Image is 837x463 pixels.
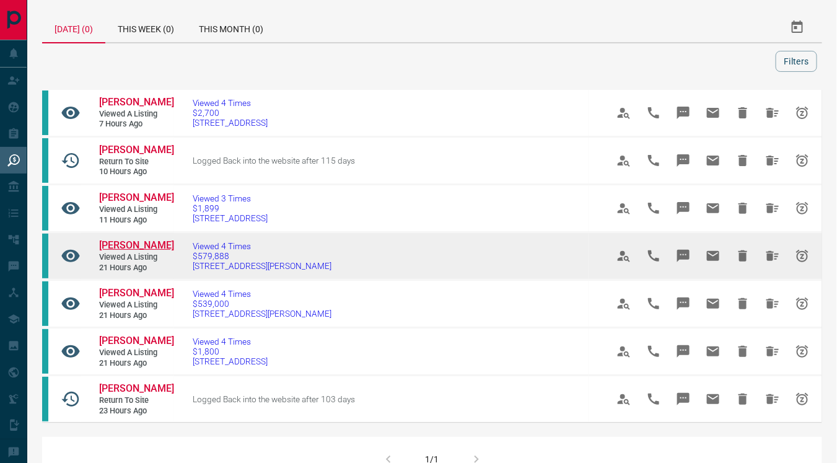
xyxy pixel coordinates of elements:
[776,51,817,72] button: Filters
[668,337,698,366] span: Message
[698,98,728,128] span: Email
[193,261,331,271] span: [STREET_ADDRESS][PERSON_NAME]
[99,395,173,406] span: Return to Site
[787,384,817,414] span: Snooze
[609,98,639,128] span: View Profile
[758,337,787,366] span: Hide All from Sushmitha Tina
[609,241,639,271] span: View Profile
[639,337,668,366] span: Call
[698,146,728,175] span: Email
[698,241,728,271] span: Email
[99,287,173,300] a: [PERSON_NAME]
[668,146,698,175] span: Message
[193,118,268,128] span: [STREET_ADDRESS]
[728,337,758,366] span: Hide
[609,337,639,366] span: View Profile
[609,289,639,319] span: View Profile
[728,241,758,271] span: Hide
[99,335,173,348] a: [PERSON_NAME]
[639,98,668,128] span: Call
[99,144,174,156] span: [PERSON_NAME]
[42,377,48,421] div: condos.ca
[639,384,668,414] span: Call
[787,289,817,319] span: Snooze
[99,358,173,369] span: 21 hours ago
[42,186,48,231] div: condos.ca
[42,90,48,135] div: condos.ca
[99,205,173,215] span: Viewed a Listing
[99,119,173,130] span: 7 hours ago
[193,241,331,271] a: Viewed 4 Times$579,888[STREET_ADDRESS][PERSON_NAME]
[42,234,48,278] div: condos.ca
[728,193,758,223] span: Hide
[186,12,276,42] div: This Month (0)
[758,193,787,223] span: Hide All from Nanda Kishore Keesara
[758,384,787,414] span: Hide All from Christopher Masar
[698,289,728,319] span: Email
[639,146,668,175] span: Call
[728,146,758,175] span: Hide
[639,241,668,271] span: Call
[698,337,728,366] span: Email
[787,241,817,271] span: Snooze
[193,356,268,366] span: [STREET_ADDRESS]
[698,193,728,223] span: Email
[99,215,173,226] span: 11 hours ago
[99,144,173,157] a: [PERSON_NAME]
[193,346,268,356] span: $1,800
[42,12,105,43] div: [DATE] (0)
[609,384,639,414] span: View Profile
[99,167,173,177] span: 10 hours ago
[193,98,268,128] a: Viewed 4 Times$2,700[STREET_ADDRESS]
[99,348,173,358] span: Viewed a Listing
[105,12,186,42] div: This Week (0)
[99,300,173,311] span: Viewed a Listing
[99,382,174,394] span: [PERSON_NAME]
[782,12,812,42] button: Select Date Range
[99,109,173,120] span: Viewed a Listing
[758,98,787,128] span: Hide All from Muskan Rana
[99,239,173,252] a: [PERSON_NAME]
[99,252,173,263] span: Viewed a Listing
[639,193,668,223] span: Call
[193,241,331,251] span: Viewed 4 Times
[758,289,787,319] span: Hide All from Sharmin Khan
[609,193,639,223] span: View Profile
[193,337,268,346] span: Viewed 4 Times
[728,98,758,128] span: Hide
[787,146,817,175] span: Snooze
[99,157,173,167] span: Return to Site
[668,384,698,414] span: Message
[758,241,787,271] span: Hide All from Sharmin Khan
[698,384,728,414] span: Email
[42,329,48,374] div: condos.ca
[193,108,268,118] span: $2,700
[99,96,174,108] span: [PERSON_NAME]
[193,193,268,203] span: Viewed 3 Times
[609,146,639,175] span: View Profile
[758,146,787,175] span: Hide All from Muskan Rana
[728,289,758,319] span: Hide
[787,337,817,366] span: Snooze
[787,193,817,223] span: Snooze
[99,239,174,251] span: [PERSON_NAME]
[99,263,173,273] span: 21 hours ago
[668,289,698,319] span: Message
[193,299,331,309] span: $539,000
[99,335,174,346] span: [PERSON_NAME]
[668,98,698,128] span: Message
[99,287,174,299] span: [PERSON_NAME]
[193,289,331,299] span: Viewed 4 Times
[668,193,698,223] span: Message
[193,213,268,223] span: [STREET_ADDRESS]
[99,311,173,321] span: 21 hours ago
[668,241,698,271] span: Message
[193,394,355,404] span: Logged Back into the website after 103 days
[193,156,355,165] span: Logged Back into the website after 115 days
[99,382,173,395] a: [PERSON_NAME]
[639,289,668,319] span: Call
[193,289,331,319] a: Viewed 4 Times$539,000[STREET_ADDRESS][PERSON_NAME]
[42,281,48,326] div: condos.ca
[193,251,331,261] span: $579,888
[728,384,758,414] span: Hide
